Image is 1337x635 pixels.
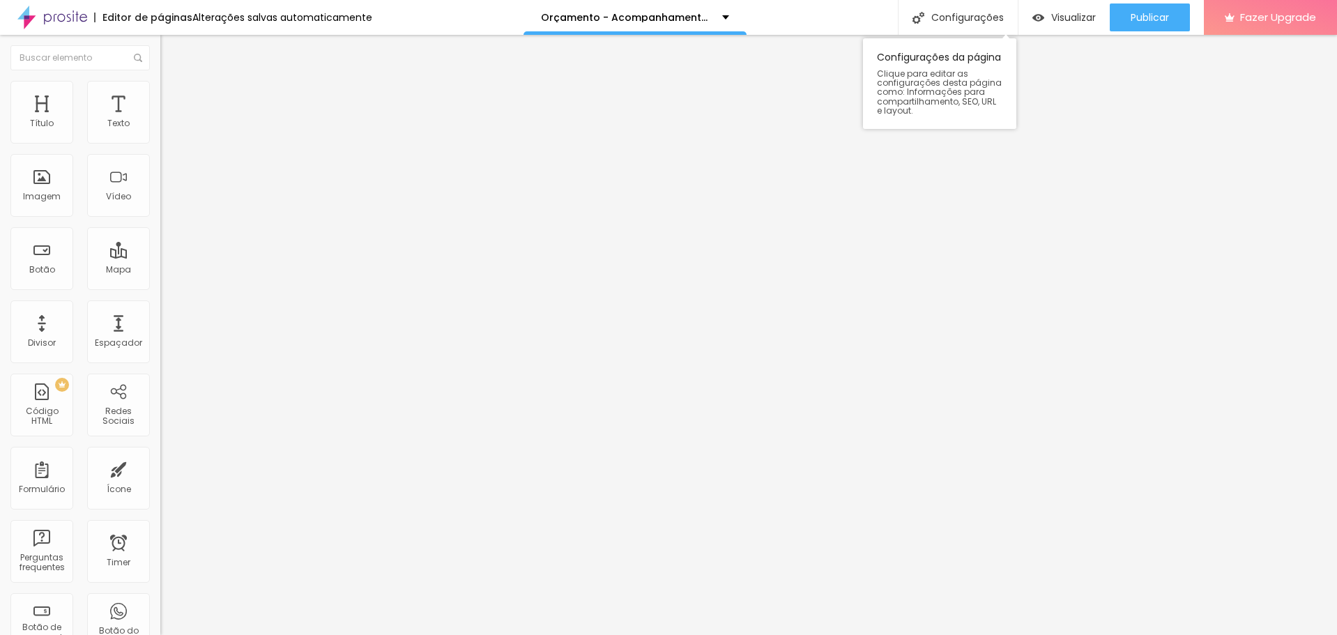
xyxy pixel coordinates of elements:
button: Visualizar [1018,3,1110,31]
iframe: Editor [160,35,1337,635]
img: Icone [134,54,142,62]
div: Código HTML [14,406,69,427]
div: Mapa [106,265,131,275]
div: Editor de páginas [94,13,192,22]
div: Perguntas frequentes [14,553,69,573]
div: Timer [107,558,130,567]
div: Divisor [28,338,56,348]
img: Icone [912,12,924,24]
span: Clique para editar as configurações desta página como: Informações para compartilhamento, SEO, UR... [877,69,1002,115]
div: Botão [29,265,55,275]
div: Ícone [107,484,131,494]
div: Redes Sociais [91,406,146,427]
div: Vídeo [106,192,131,201]
div: Espaçador [95,338,142,348]
img: view-1.svg [1032,12,1044,24]
button: Publicar [1110,3,1190,31]
div: Texto [107,118,130,128]
div: Imagem [23,192,61,201]
span: Publicar [1131,12,1169,23]
span: Visualizar [1051,12,1096,23]
input: Buscar elemento [10,45,150,70]
p: Orçamento - Acompanhamento Infantil [541,13,712,22]
div: Formulário [19,484,65,494]
div: Alterações salvas automaticamente [192,13,372,22]
div: Título [30,118,54,128]
div: Configurações da página [863,38,1016,129]
span: Fazer Upgrade [1240,11,1316,23]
